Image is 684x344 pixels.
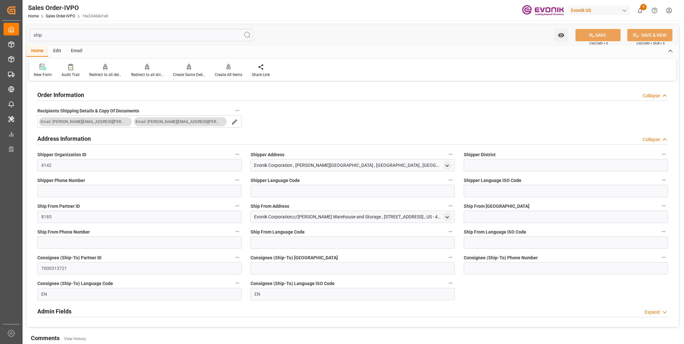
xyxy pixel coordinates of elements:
span: Shipper Phone Number [37,177,85,184]
button: Ship From [GEOGRAPHIC_DATA] [660,202,668,210]
div: Audit Trail [62,72,80,78]
button: Consignee (Ship-To) Language ISO Code [446,279,455,287]
div: Collapse [643,136,660,143]
div: Home [26,46,48,57]
button: Consignee (Ship-To) Partner ID [233,253,242,262]
div: Evonik Corporation;c/[PERSON_NAME] Warehouse and Storage , [STREET_ADDRESS] , US - 42029 [254,214,442,220]
a: Sales Order-IVPO [46,14,75,18]
button: Help Center [647,3,662,18]
span: Ship From Partner ID [37,203,80,210]
span: Shipper Language Code [251,177,300,184]
button: Consignee (Ship-To) [GEOGRAPHIC_DATA] [446,253,455,262]
span: Shipper Language ISO Code [464,177,521,184]
span: Consignee (Ship-To) Language ISO Code [251,280,335,287]
button: Consignee (Ship-To) Language Code [233,279,242,287]
a: View History [64,337,86,341]
button: Evonik US [568,4,633,16]
div: Redirect to all shipments [131,72,163,78]
span: Ship From Address [251,203,289,210]
button: Shipper Language Code [446,176,455,184]
span: Ctrl/CMD + S [589,41,608,46]
img: Evonik-brand-mark-Deep-Purple-RGB.jpeg_1700498283.jpeg [522,5,564,16]
a: Home [28,14,39,18]
div: Evonik Corporation , [PERSON_NAME][GEOGRAPHIC_DATA] , [GEOGRAPHIC_DATA] , [GEOGRAPHIC_DATA] , [GE... [254,162,442,169]
span: Ship From Phone Number [37,229,90,235]
div: Share Link [252,72,270,78]
div: New Form [34,72,52,78]
button: Email: [PERSON_NAME][EMAIL_ADDRESS][PERSON_NAME][DOMAIN_NAME] [39,117,132,126]
button: SAVE [575,29,621,41]
button: Ship From Partner ID [233,202,242,210]
span: Consignee (Ship-To) Partner ID [37,254,101,261]
div: Create Same Delivery Date [173,72,205,78]
button: Recipients Shipping Details & Copy Of Documents [233,106,242,115]
button: open menu [37,115,242,128]
button: Shipper Address [446,150,455,158]
button: Shipper Language ISO Code [660,176,668,184]
button: menu-button [38,116,228,128]
button: Email: [PERSON_NAME][EMAIL_ADDRESS][PERSON_NAME][DOMAIN_NAME] [134,117,227,126]
div: Sales Order-IVPO [28,3,108,13]
span: Ship From [GEOGRAPHIC_DATA] [464,203,529,210]
div: Email: [PERSON_NAME][EMAIL_ADDRESS][PERSON_NAME][DOMAIN_NAME] [41,119,125,125]
div: Collapse [643,92,660,99]
div: Evonik US [568,6,630,15]
button: open menu [555,29,568,41]
span: Recipients Shipping Details & Copy Of Documents [37,108,139,114]
button: SAVE & NEW [627,29,672,41]
span: Ctrl/CMD + Shift + S [636,41,665,46]
h2: Order Information [37,91,84,99]
button: Consignee (Ship-To) Phone Number [660,253,668,262]
button: Ship From Language Code [446,227,455,236]
h2: Admin Fields [37,307,71,316]
div: Redirect to all deliveries [89,72,121,78]
button: Shipper Phone Number [233,176,242,184]
h2: Comments [31,334,60,342]
span: Consignee (Ship-To) Phone Number [464,254,538,261]
button: Ship From Phone Number [233,227,242,236]
div: Expand [645,309,660,316]
span: Consignee (Ship-To) [GEOGRAPHIC_DATA] [251,254,338,261]
button: Ship From Address [446,202,455,210]
span: Ship From Language ISO Code [464,229,526,235]
h2: Address Information [37,134,91,143]
span: Shipper Organization ID [37,151,86,158]
div: Email [66,46,87,57]
div: open menu [443,213,451,221]
span: Shipper District [464,151,496,158]
span: Ship From Language Code [251,229,305,235]
div: open menu [443,161,451,170]
button: Ship From Language ISO Code [660,227,668,236]
span: 9 [640,4,647,10]
button: search button [228,116,241,128]
div: Edit [48,46,66,57]
div: Create All Items [215,72,242,78]
button: show 9 new notifications [633,3,647,18]
span: Consignee (Ship-To) Language Code [37,280,113,287]
input: Search Fields [30,29,253,41]
button: Shipper Organization ID [233,150,242,158]
span: Shipper Address [251,151,284,158]
div: Email: [PERSON_NAME][EMAIL_ADDRESS][PERSON_NAME][DOMAIN_NAME] [136,119,220,125]
button: Shipper District [660,150,668,158]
